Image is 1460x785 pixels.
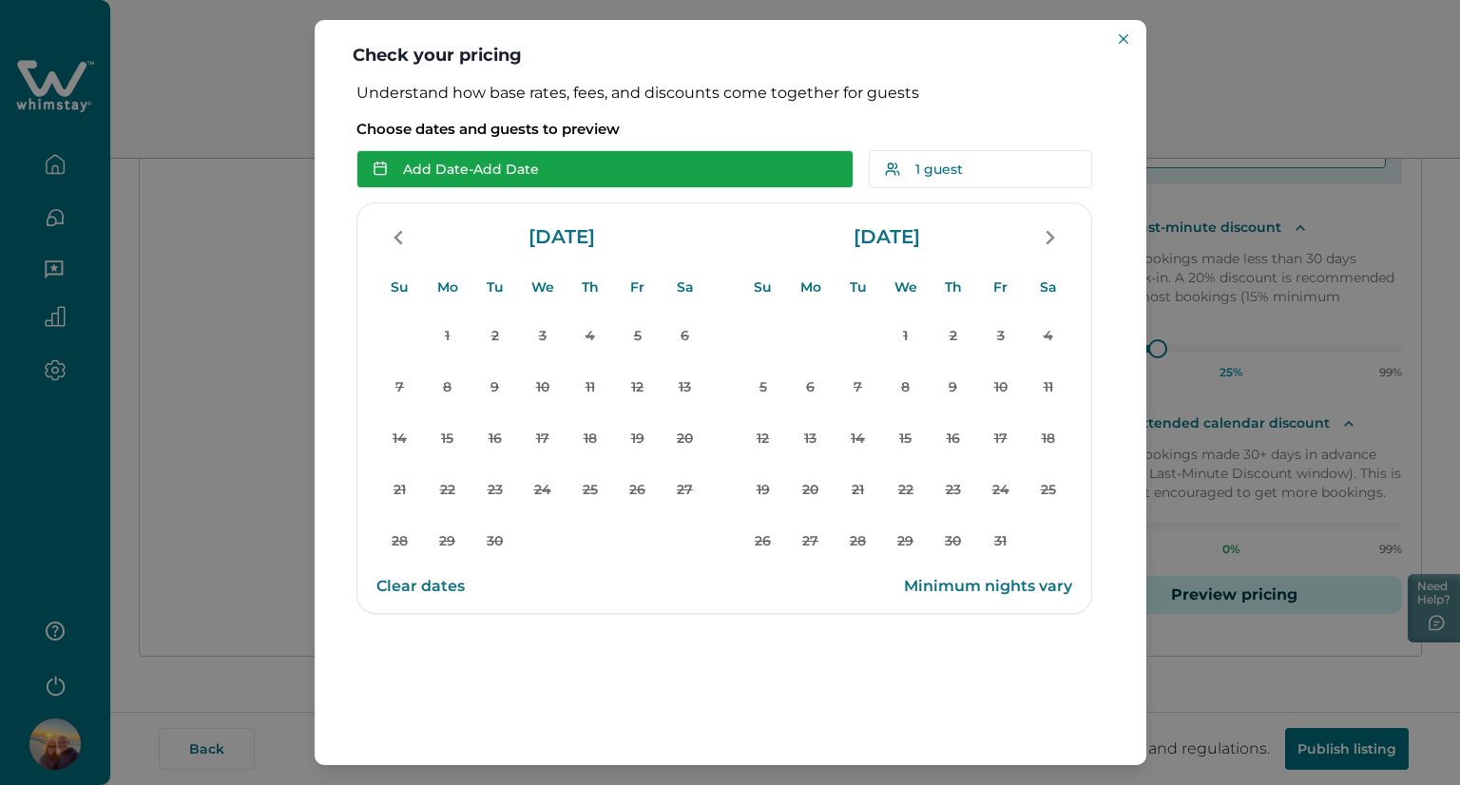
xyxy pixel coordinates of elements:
p: 6 [792,369,830,407]
p: 19 [619,420,657,458]
p: 12 [744,420,782,458]
p: 14 [839,420,877,458]
p: Th [945,264,962,311]
p: 16 [934,420,972,458]
button: 14 [835,415,882,463]
p: Sa [677,264,694,311]
button: 9 [930,364,977,412]
p: 6 [666,317,704,355]
button: navigation button [1030,219,1068,257]
button: 26 [614,467,662,514]
p: 31 [982,523,1020,561]
p: 28 [839,523,877,561]
p: 25 [1029,471,1067,509]
button: 11 [567,364,614,412]
p: Fr [630,264,644,311]
p: 21 [839,471,877,509]
p: 25 [571,471,609,509]
button: 13 [662,364,709,412]
p: 13 [666,369,704,407]
p: 8 [887,369,925,407]
button: 24 [977,467,1025,514]
p: 26 [619,471,657,509]
button: 19 [740,467,787,514]
button: Add Date-Add Date [356,150,854,188]
p: 1 [887,317,925,355]
button: 1 guest [869,150,1105,188]
button: 20 [662,415,709,463]
button: 27 [787,518,835,565]
button: 11 [1025,364,1072,412]
button: 5 [614,313,662,360]
p: [DATE] [521,228,603,247]
p: 7 [839,369,877,407]
button: 22 [882,467,930,514]
button: 29 [424,518,471,565]
p: 24 [982,471,1020,509]
p: 2 [934,317,972,355]
p: 14 [381,420,419,458]
button: 21 [835,467,882,514]
p: 10 [524,369,562,407]
button: 2 [471,313,519,360]
p: 9 [476,369,514,407]
button: 17 [977,415,1025,463]
button: 21 [376,467,424,514]
button: 4 [567,313,614,360]
button: 12 [740,415,787,463]
p: We [894,264,917,311]
button: 13 [787,415,835,463]
p: 18 [1029,420,1067,458]
p: 8 [429,369,467,407]
button: 9 [471,364,519,412]
button: 2 [930,313,977,360]
button: 25 [1025,467,1072,514]
p: 16 [476,420,514,458]
p: 17 [524,420,562,458]
button: 5 [740,364,787,412]
button: 30 [471,518,519,565]
button: 4 [1025,313,1072,360]
p: 20 [792,471,830,509]
button: 7 [376,364,424,412]
button: 26 [740,518,787,565]
button: 6 [787,364,835,412]
p: 9 [934,369,972,407]
button: 20 [787,467,835,514]
p: 1 [429,317,467,355]
p: 23 [934,471,972,509]
p: Understand how base rates, fees, and discounts come together for guests [356,84,1105,103]
p: 4 [571,317,609,355]
button: 30 [930,518,977,565]
p: 24 [524,471,562,509]
p: 22 [429,471,467,509]
p: 13 [792,420,830,458]
p: 21 [381,471,419,509]
p: Th [582,264,599,311]
button: 10 [977,364,1025,412]
p: Tu [850,264,867,311]
p: Mo [437,264,458,311]
button: Close [1112,28,1135,50]
p: 15 [429,420,467,458]
p: 3 [524,317,562,355]
p: 19 [744,471,782,509]
button: 16 [471,415,519,463]
button: 8 [424,364,471,412]
p: Su [754,264,772,311]
button: 18 [1025,415,1072,463]
button: 10 [519,364,567,412]
p: 30 [476,523,514,561]
button: 12 [614,364,662,412]
button: 14 [376,415,424,463]
p: 28 [381,523,419,561]
p: Mo [800,264,821,311]
p: 5 [619,317,657,355]
button: 31 [977,518,1025,565]
button: navigation button [380,219,418,257]
p: 7 [381,369,419,407]
header: Check your pricing [315,20,1146,84]
p: Tu [487,264,504,311]
p: 5 [744,369,782,407]
p: 17 [982,420,1020,458]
